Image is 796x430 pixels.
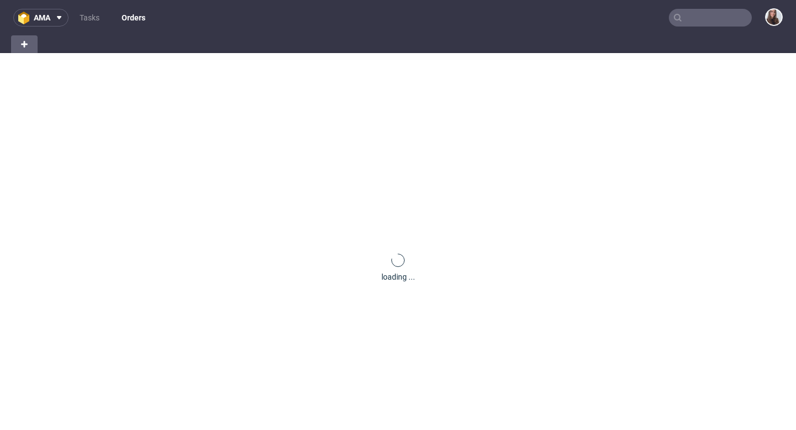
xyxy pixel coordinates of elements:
a: Tasks [73,9,106,27]
a: Orders [115,9,152,27]
span: ama [34,14,50,22]
button: ama [13,9,69,27]
img: logo [18,12,34,24]
div: loading ... [381,271,415,282]
img: Sandra Beśka [766,9,782,25]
